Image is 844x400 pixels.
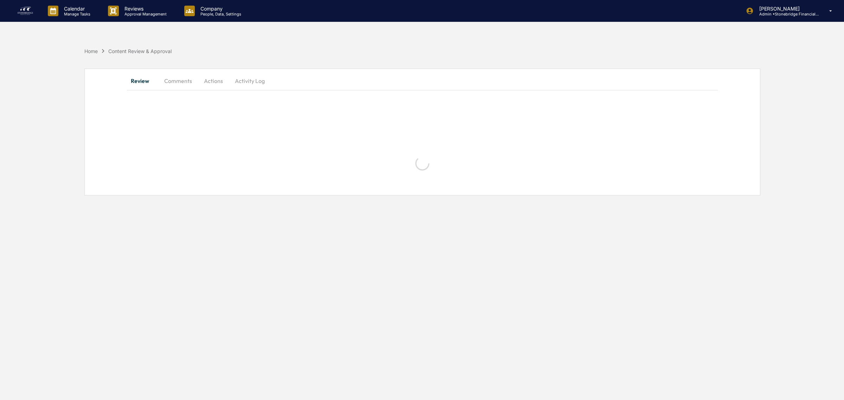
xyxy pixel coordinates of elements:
p: Manage Tasks [58,12,94,17]
div: secondary tabs example [127,72,718,89]
button: Actions [198,72,229,89]
p: [PERSON_NAME] [754,6,819,12]
button: Activity Log [229,72,270,89]
button: Review [127,72,159,89]
p: Approval Management [119,12,170,17]
button: Comments [159,72,198,89]
p: People, Data, Settings [195,12,245,17]
div: Home [84,48,98,54]
p: Admin • Stonebridge Financial Group [754,12,819,17]
p: Company [195,6,245,12]
div: Content Review & Approval [108,48,172,54]
p: Reviews [119,6,170,12]
p: Calendar [58,6,94,12]
img: logo [17,5,34,17]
